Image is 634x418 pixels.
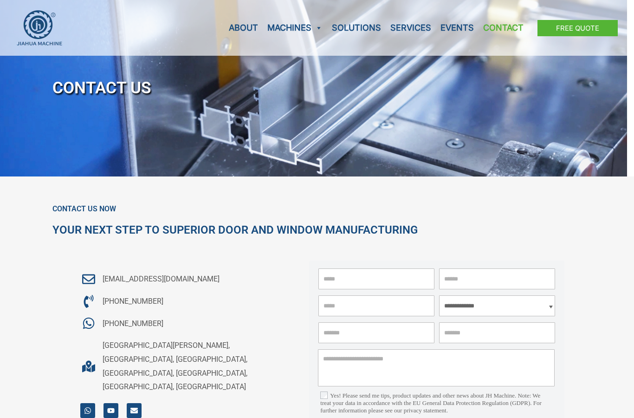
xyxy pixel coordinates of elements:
[80,272,277,286] a: [EMAIL_ADDRESS][DOMAIN_NAME]
[439,295,555,316] select: *Machine Type
[321,392,328,399] input: Yes! Please send me tips, product updates and other news about JH Machine. Note: We treat your da...
[100,339,277,394] span: [GEOGRAPHIC_DATA][PERSON_NAME], [GEOGRAPHIC_DATA], [GEOGRAPHIC_DATA], [GEOGRAPHIC_DATA], [GEOGRAP...
[16,10,63,46] img: JH Aluminium Window & Door Processing Machines
[52,223,582,237] h2: Your Next Step to Superior Door and Window Manufacturing
[80,317,277,331] a: [PHONE_NUMBER]
[100,272,220,286] span: [EMAIL_ADDRESS][DOMAIN_NAME]
[318,295,434,316] input: Phone
[439,268,555,289] input: *Email
[318,268,434,289] input: *Name
[318,322,434,343] input: Company
[439,322,555,343] input: Country
[100,317,163,331] span: [PHONE_NUMBER]
[100,294,163,308] span: [PHONE_NUMBER]
[52,73,582,103] h1: CONTACT US
[80,294,277,308] a: [PHONE_NUMBER]
[52,204,582,214] h6: Contact Us Now
[318,349,555,386] textarea: Please enter message here
[537,20,618,36] a: Free Quote
[321,392,548,414] label: Yes! Please send me tips, product updates and other news about JH Machine. Note: We treat your da...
